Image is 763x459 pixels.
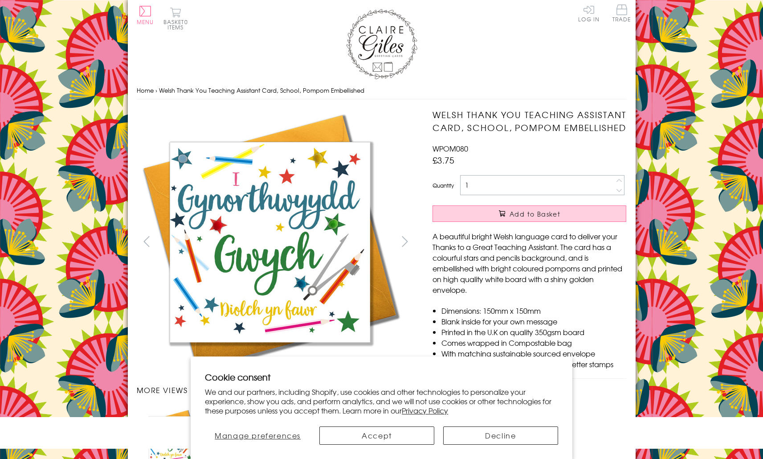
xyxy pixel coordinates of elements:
p: We and our partners, including Shopify, use cookies and other technologies to personalize your ex... [205,387,558,415]
button: Add to Basket [433,205,626,222]
span: Welsh Thank You Teaching Assistant Card, School, Pompom Embellished [159,86,364,94]
h1: Welsh Thank You Teaching Assistant Card, School, Pompom Embellished [433,108,626,134]
button: next [395,231,415,251]
button: Basket0 items [163,7,188,30]
li: Printed in the U.K on quality 350gsm board [441,327,626,337]
button: Decline [443,426,558,445]
span: WPOM080 [433,143,468,154]
span: Trade [612,4,631,22]
a: Privacy Policy [402,405,448,416]
span: Add to Basket [510,209,560,218]
span: Menu [137,18,154,26]
h3: More views [137,385,415,395]
span: Manage preferences [215,430,301,441]
li: Comes wrapped in Compostable bag [441,337,626,348]
a: Trade [612,4,631,24]
img: Welsh Thank You Teaching Assistant Card, School, Pompom Embellished [136,108,404,376]
span: £3.75 [433,154,454,166]
button: prev [137,231,157,251]
nav: breadcrumbs [137,82,627,100]
h2: Cookie consent [205,371,558,383]
label: Quantity [433,181,454,189]
li: With matching sustainable sourced envelope [441,348,626,359]
p: A beautiful bright Welsh language card to deliver your Thanks to a Great Teaching Assistant. The ... [433,231,626,295]
img: Claire Giles Greetings Cards [346,9,417,79]
span: › [155,86,157,94]
a: Log In [578,4,600,22]
li: Blank inside for your own message [441,316,626,327]
button: Accept [319,426,434,445]
img: Welsh Thank You Teaching Assistant Card, School, Pompom Embellished [415,108,682,359]
button: Menu [137,6,154,25]
a: Home [137,86,154,94]
li: Dimensions: 150mm x 150mm [441,305,626,316]
button: Manage preferences [205,426,310,445]
span: 0 items [167,18,188,31]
